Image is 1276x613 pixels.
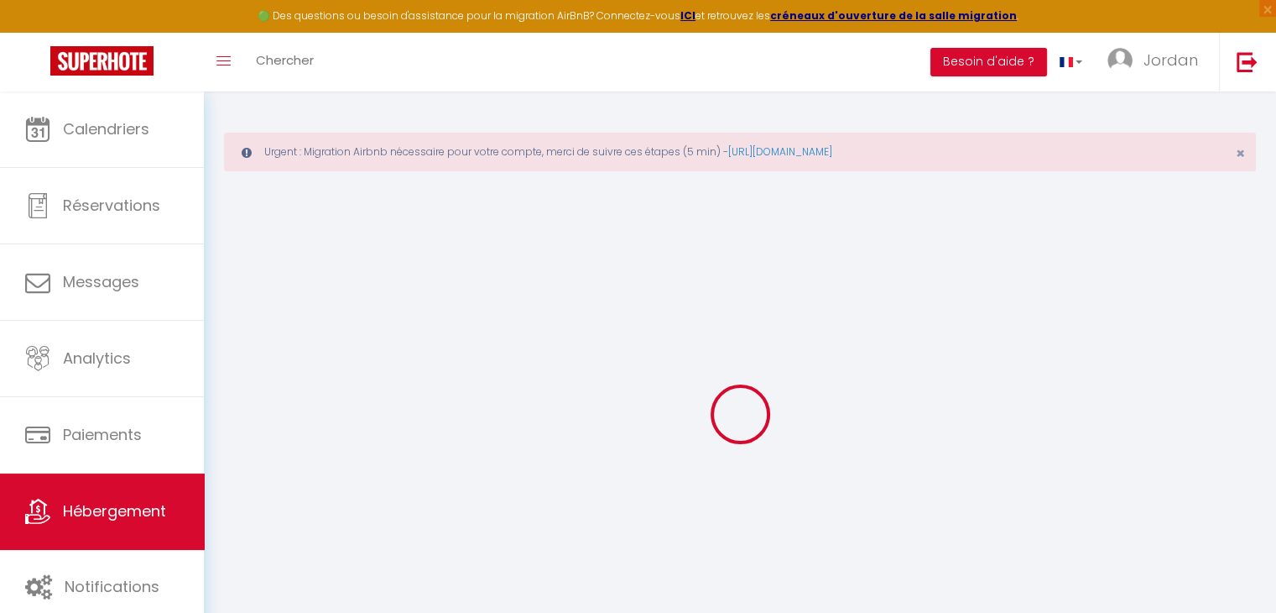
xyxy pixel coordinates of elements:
button: Besoin d'aide ? [930,48,1047,76]
span: Réservations [63,195,160,216]
button: Close [1236,146,1245,161]
span: Calendriers [63,118,149,139]
span: Hébergement [63,500,166,521]
span: × [1236,143,1245,164]
a: créneaux d'ouverture de la salle migration [770,8,1017,23]
span: Messages [63,271,139,292]
button: Ouvrir le widget de chat LiveChat [13,7,64,57]
span: Paiements [63,424,142,445]
img: Super Booking [50,46,154,76]
img: logout [1237,51,1258,72]
iframe: Chat [1205,537,1263,600]
a: [URL][DOMAIN_NAME] [728,144,832,159]
div: Urgent : Migration Airbnb nécessaire pour votre compte, merci de suivre ces étapes (5 min) - [224,133,1256,171]
span: Notifications [65,576,159,597]
span: Analytics [63,348,131,369]
a: ICI [680,8,695,23]
img: ... [1107,48,1133,73]
a: ... Jordan [1095,33,1219,92]
span: Chercher [256,51,314,69]
a: Chercher [243,33,326,92]
span: Jordan [1143,50,1198,71]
